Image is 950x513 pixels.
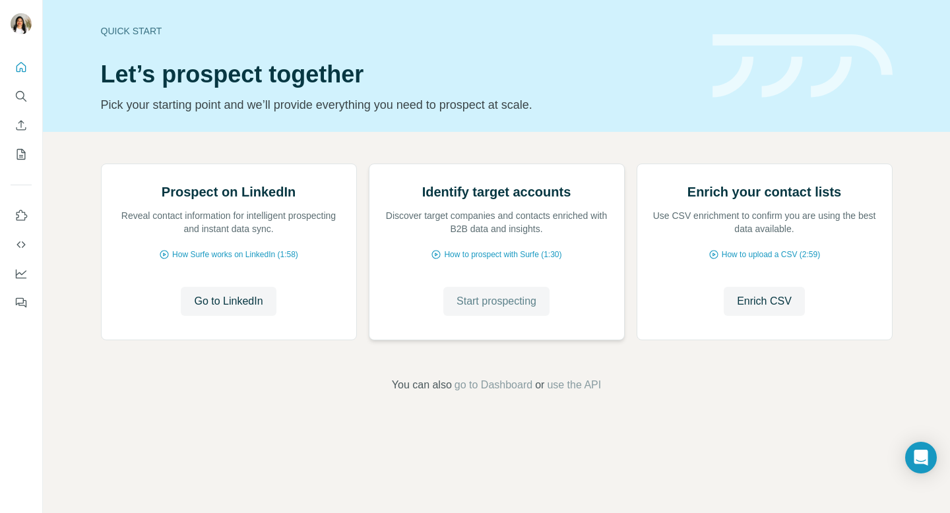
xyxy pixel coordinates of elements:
p: Pick your starting point and we’ll provide everything you need to prospect at scale. [101,96,697,114]
button: Enrich CSV [11,113,32,137]
span: You can also [392,377,452,393]
button: Use Surfe on LinkedIn [11,204,32,227]
button: My lists [11,142,32,166]
button: Use Surfe API [11,233,32,256]
span: How to prospect with Surfe (1:30) [444,249,561,260]
button: Search [11,84,32,108]
div: Quick start [101,24,697,38]
button: use the API [547,377,601,393]
span: Enrich CSV [737,293,792,309]
span: How Surfe works on LinkedIn (1:58) [172,249,298,260]
p: Use CSV enrichment to confirm you are using the best data available. [650,209,879,235]
h1: Let’s prospect together [101,61,697,88]
h2: Enrich your contact lists [687,183,841,201]
button: Feedback [11,291,32,315]
button: Start prospecting [443,287,550,316]
span: Go to LinkedIn [194,293,263,309]
button: Dashboard [11,262,32,286]
h2: Identify target accounts [422,183,571,201]
p: Discover target companies and contacts enriched with B2B data and insights. [383,209,611,235]
button: go to Dashboard [455,377,532,393]
button: Enrich CSV [724,287,805,316]
button: Go to LinkedIn [181,287,276,316]
span: or [535,377,544,393]
img: banner [712,34,893,98]
p: Reveal contact information for intelligent prospecting and instant data sync. [115,209,343,235]
div: Open Intercom Messenger [905,442,937,473]
h2: Prospect on LinkedIn [162,183,296,201]
button: Quick start [11,55,32,79]
span: How to upload a CSV (2:59) [722,249,820,260]
span: Start prospecting [457,293,536,309]
img: Avatar [11,13,32,34]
